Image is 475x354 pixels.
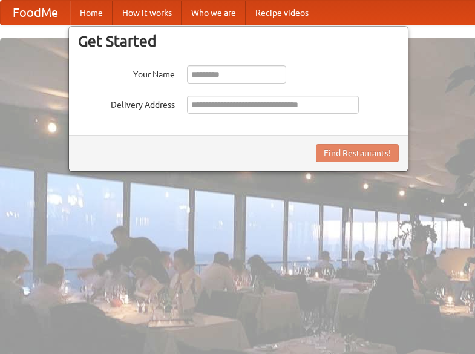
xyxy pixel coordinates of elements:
[78,32,399,50] h3: Get Started
[78,96,175,111] label: Delivery Address
[1,1,70,25] a: FoodMe
[246,1,318,25] a: Recipe videos
[316,144,399,162] button: Find Restaurants!
[70,1,113,25] a: Home
[182,1,246,25] a: Who we are
[113,1,182,25] a: How it works
[78,65,175,80] label: Your Name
